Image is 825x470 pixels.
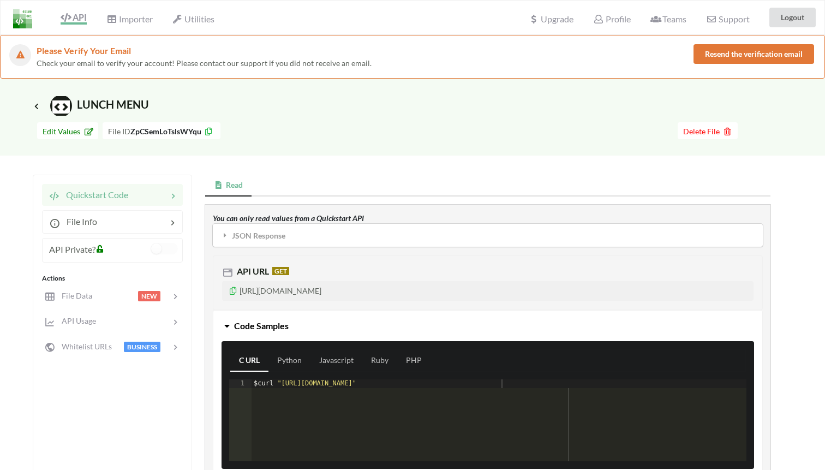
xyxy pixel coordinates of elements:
[59,189,128,200] span: Quickstart Code
[37,58,372,68] span: Check your email to verify your account! Please contact our support if you did not receive an email.
[650,14,686,24] span: Teams
[55,291,92,300] span: File Data
[13,9,32,28] img: LogoIcon.png
[683,127,732,136] span: Delete File
[694,44,814,64] button: Resend the verification email
[310,350,362,372] a: Javascript
[706,15,749,23] span: Support
[222,281,754,301] p: [URL][DOMAIN_NAME]
[42,273,183,283] div: Actions
[50,95,72,117] img: /static/media/quickstart.2c7e19b8.svg
[229,379,252,388] div: 1
[268,350,310,372] a: Python
[124,342,160,352] span: BUSINESS
[272,267,289,275] span: GET
[49,244,95,254] span: API Private?
[106,14,152,24] span: Importer
[362,350,397,372] a: Ruby
[235,266,269,276] span: API URL
[205,175,252,197] div: Read
[33,98,149,111] span: LUNCH MENU
[230,350,268,372] a: C URL
[213,213,364,223] i: You can only read values from a Quickstart API
[55,342,112,351] span: Whitelist URLs
[37,45,131,56] span: Please Verify Your Email
[172,14,214,24] span: Utilities
[213,311,762,341] button: Code Samples
[55,316,96,325] span: API Usage
[529,15,573,23] span: Upgrade
[678,122,738,139] button: Delete File
[593,14,630,24] span: Profile
[61,12,87,22] span: API
[232,231,285,240] b: JSON Response
[397,350,431,372] a: PHP
[234,320,289,331] span: Code Samples
[60,216,97,227] span: File Info
[769,8,816,27] button: Logout
[130,127,201,136] b: ZpCSemLoTslsWYqu
[43,127,93,136] span: Edit Values
[37,122,98,139] button: Edit Values
[138,291,160,301] span: NEW
[108,127,130,136] span: File ID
